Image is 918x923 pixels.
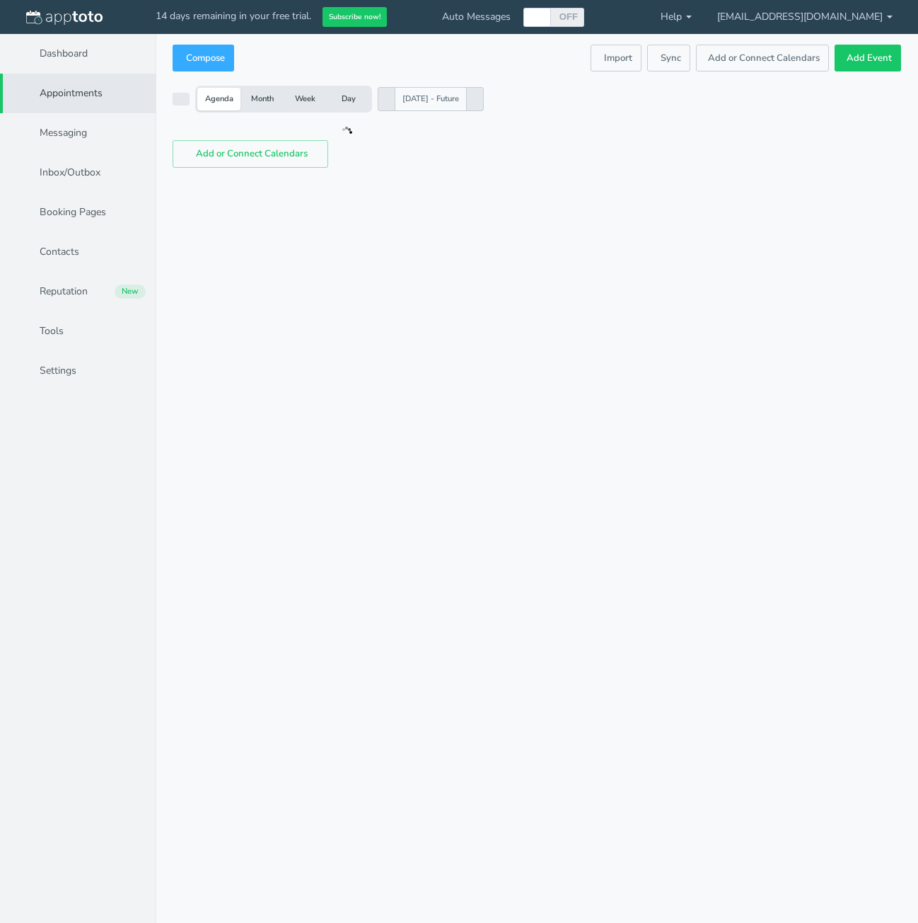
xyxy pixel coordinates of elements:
[40,86,103,101] span: Appointments
[115,285,146,299] div: New
[656,52,681,65] span: Sync
[559,11,579,23] label: OFF
[696,45,829,72] button: Add or Connect Calendars
[40,205,106,219] span: Booking Pages
[40,47,88,61] span: Dashboard
[40,126,87,140] span: Messaging
[323,7,387,28] button: Subscribe now!
[173,140,328,168] button: Add or Connect Calendars
[647,45,690,72] button: Sync
[835,45,901,72] button: Add Event
[156,9,311,23] span: 14 days remaining in your free trial.
[327,88,370,110] button: Day
[173,45,234,72] button: Compose
[240,88,284,110] button: Month
[40,166,100,180] span: Inbox/Outbox
[40,364,76,378] span: Settings
[284,88,327,110] button: Week
[402,93,459,105] span: [DATE] - Future
[395,87,467,111] button: [DATE] - Future
[40,324,64,338] span: Tools
[442,10,511,24] span: Auto Messages
[591,45,641,72] button: Import
[40,245,79,259] span: Contacts
[197,88,240,110] button: Agenda
[26,11,103,25] img: logo-apptoto--white.svg
[40,285,88,299] span: Reputation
